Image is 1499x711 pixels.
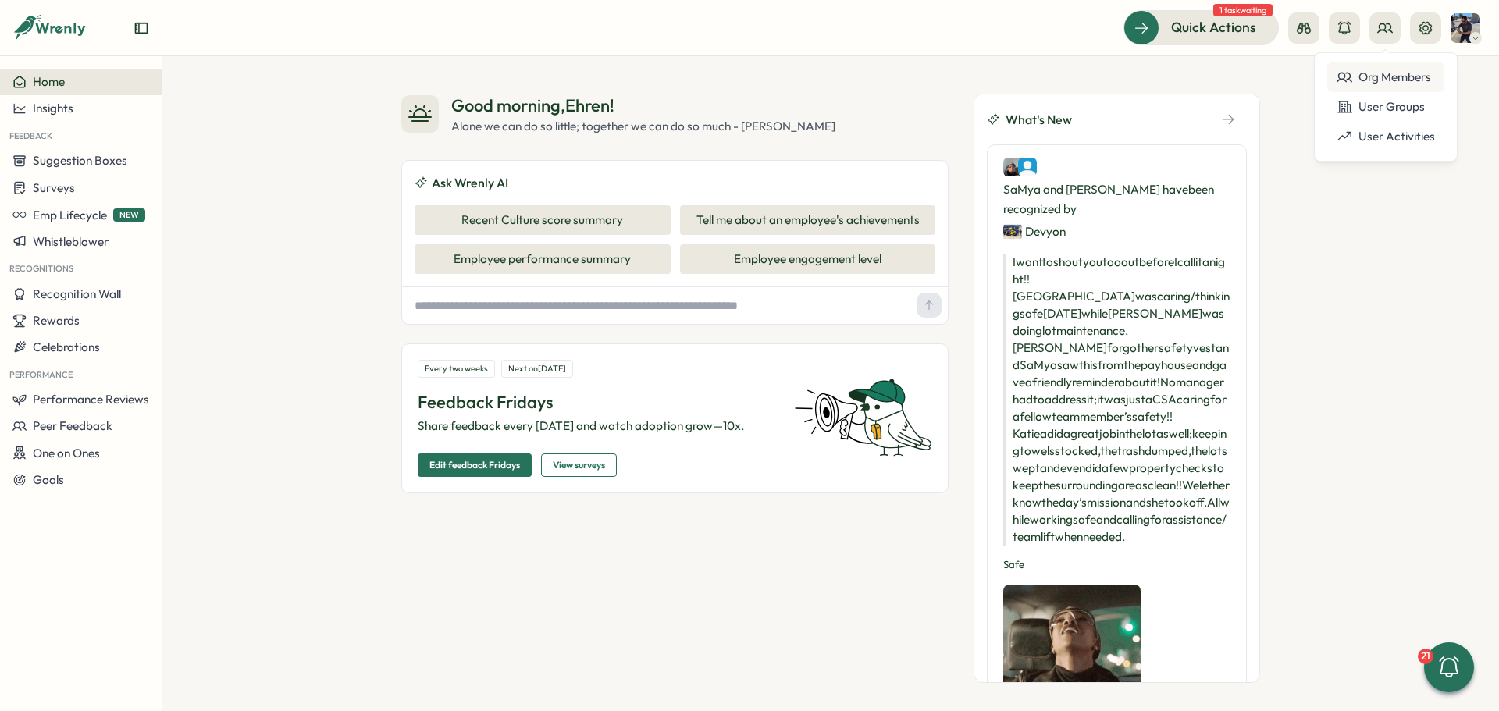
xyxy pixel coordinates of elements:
[680,205,936,235] button: Tell me about an employee's achievements
[33,234,109,249] span: Whistleblower
[1003,558,1230,572] p: Safe
[429,454,520,476] span: Edit feedback Fridays
[418,360,495,378] div: Every two weeks
[33,392,149,407] span: Performance Reviews
[1327,62,1444,92] a: Org Members
[33,101,73,116] span: Insights
[33,208,107,222] span: Emp Lifecycle
[1171,17,1256,37] span: Quick Actions
[680,244,936,274] button: Employee engagement level
[1337,69,1435,86] div: Org Members
[1003,222,1066,241] div: Devyon
[33,446,100,460] span: One on Ones
[1003,254,1230,546] p: I want to shout you too out before I call it a night!! [GEOGRAPHIC_DATA] was caring/thinking safe...
[134,20,149,36] button: Expand sidebar
[1213,4,1273,16] span: 1 task waiting
[33,180,75,195] span: Surveys
[1418,649,1433,664] div: 21
[33,418,112,433] span: Peer Feedback
[415,244,671,274] button: Employee performance summary
[1003,222,1022,241] img: Devyon Johnson
[33,313,80,328] span: Rewards
[1451,13,1480,43] img: Ehren Schleicher
[1018,158,1037,176] img: Katiea Brooks
[1337,98,1435,116] div: User Groups
[33,472,64,487] span: Goals
[451,94,835,118] div: Good morning , Ehren !
[501,360,573,378] div: Next on [DATE]
[33,74,65,89] span: Home
[1003,158,1022,176] img: SaMya Pratt
[415,205,671,235] button: Recent Culture score summary
[432,173,508,193] span: Ask Wrenly AI
[1327,92,1444,122] a: User Groups
[418,453,532,477] button: Edit feedback Fridays
[1327,122,1444,151] a: User Activities
[553,454,605,476] span: View surveys
[33,340,100,354] span: Celebrations
[541,453,617,477] button: View surveys
[113,208,145,222] span: NEW
[33,153,127,168] span: Suggestion Boxes
[1006,110,1072,130] span: What's New
[1003,158,1230,241] div: SaMya and [PERSON_NAME] have been recognized by
[418,390,775,414] p: Feedback Fridays
[33,286,121,301] span: Recognition Wall
[1123,10,1279,44] button: Quick Actions
[451,118,835,135] div: Alone we can do so little; together we can do so much - [PERSON_NAME]
[1337,128,1435,145] div: User Activities
[418,418,775,435] p: Share feedback every [DATE] and watch adoption grow—10x.
[1424,642,1474,692] button: 21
